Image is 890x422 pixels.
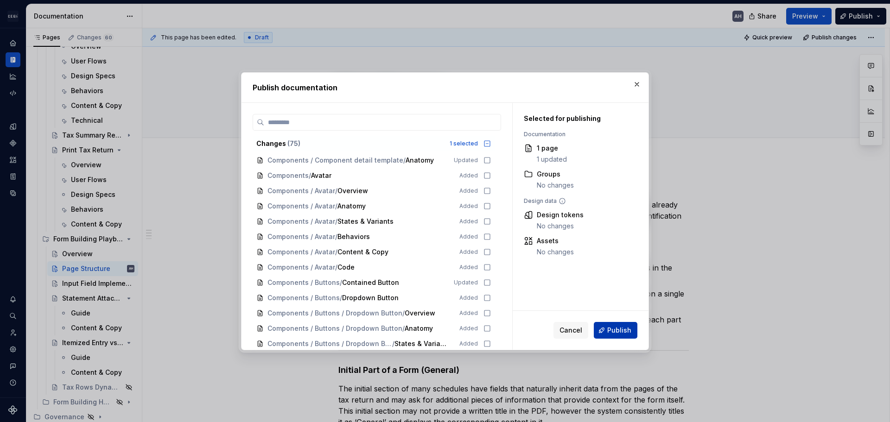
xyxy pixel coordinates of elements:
span: Added [459,309,478,317]
span: Components / Buttons / Dropdown Button [267,339,392,348]
span: Content & Copy [337,247,388,257]
span: Overview [337,186,368,195]
span: Components / Avatar [267,217,335,226]
span: Anatomy [405,324,433,333]
span: Components / Avatar [267,186,335,195]
div: Selected for publishing [524,114,627,123]
h2: Publish documentation [253,82,637,93]
div: 1 selected [450,140,478,147]
span: / [335,202,337,211]
button: Publish [594,322,637,339]
span: Components / Buttons [267,278,340,287]
span: / [340,278,342,287]
div: No changes [537,181,574,190]
span: Publish [607,326,631,335]
span: Added [459,172,478,179]
div: Documentation [524,131,627,138]
div: No changes [537,221,584,231]
span: / [402,309,405,318]
span: Components / Buttons [267,293,340,302]
span: Added [459,248,478,256]
span: Cancel [559,326,582,335]
span: Added [459,233,478,240]
span: Avatar [311,171,331,180]
span: Behaviors [337,232,370,241]
div: 1 page [537,144,567,153]
span: Contained Button [342,278,399,287]
span: Components [267,171,309,180]
span: / [392,339,394,348]
span: / [309,171,311,180]
span: Added [459,218,478,225]
div: 1 updated [537,155,567,164]
span: Added [459,202,478,210]
span: Updated [454,279,478,286]
div: Changes [256,139,444,148]
button: Cancel [553,322,588,339]
span: Components / Avatar [267,263,335,272]
span: Components / Buttons / Dropdown Button [267,324,402,333]
div: Design data [524,197,627,205]
span: Added [459,187,478,195]
span: ( 75 ) [287,139,300,147]
span: Components / Avatar [267,202,335,211]
span: Overview [405,309,435,318]
span: States & Variants [394,339,446,348]
span: Added [459,264,478,271]
div: Assets [537,236,574,246]
span: Dropdown Button [342,293,399,302]
span: Code [337,263,356,272]
div: Groups [537,170,574,179]
span: Anatomy [337,202,366,211]
span: / [335,186,337,195]
span: / [335,247,337,257]
span: Added [459,325,478,332]
span: Anatomy [406,156,434,165]
span: Updated [454,157,478,164]
span: / [335,217,337,226]
span: / [402,324,405,333]
span: Components / Avatar [267,247,335,257]
span: / [340,293,342,302]
div: Design tokens [537,210,584,220]
span: Added [459,340,478,347]
span: / [335,232,337,241]
span: Components / Avatar [267,232,335,241]
div: No changes [537,247,574,257]
span: States & Variants [337,217,394,226]
span: Components / Component detail template [267,156,403,165]
span: Components / Buttons / Dropdown Button [267,309,402,318]
span: / [403,156,406,165]
span: / [335,263,337,272]
span: Added [459,294,478,302]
